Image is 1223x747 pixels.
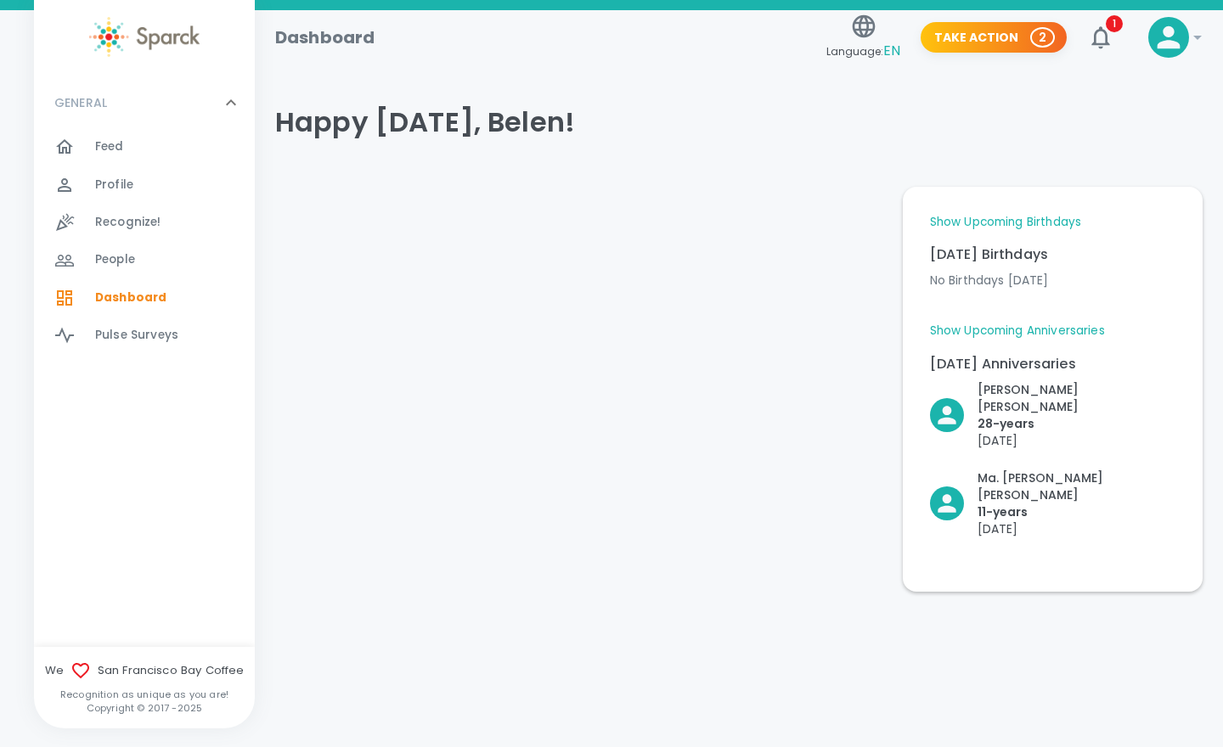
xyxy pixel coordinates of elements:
[978,520,1175,537] p: [DATE]
[930,214,1081,231] a: Show Upcoming Birthdays
[34,166,255,204] a: Profile
[978,432,1175,449] p: [DATE]
[95,251,135,268] span: People
[1039,29,1046,46] p: 2
[978,469,1175,503] p: Ma. [PERSON_NAME] [PERSON_NAME]
[34,660,255,681] span: We San Francisco Bay Coffee
[930,323,1105,340] a: Show Upcoming Anniversaries
[34,77,255,128] div: GENERAL
[34,279,255,317] a: Dashboard
[34,128,255,361] div: GENERAL
[978,381,1175,415] p: [PERSON_NAME] [PERSON_NAME]
[1080,17,1121,58] button: 1
[54,94,107,111] p: GENERAL
[95,214,161,231] span: Recognize!
[826,40,900,63] span: Language:
[275,105,1203,139] h4: Happy [DATE], Belen!
[916,456,1175,537] div: Click to Recognize!
[883,41,900,60] span: EN
[34,701,255,715] p: Copyright © 2017 - 2025
[930,244,1175,265] p: [DATE] Birthdays
[34,241,255,278] a: People
[95,327,178,344] span: Pulse Surveys
[89,17,200,57] img: Sparck logo
[930,354,1175,374] p: [DATE] Anniversaries
[34,128,255,166] a: Feed
[921,22,1067,53] button: Take Action 2
[930,469,1175,537] button: Click to Recognize!
[95,289,166,306] span: Dashboard
[978,503,1175,520] p: 11- years
[34,317,255,354] a: Pulse Surveys
[275,24,375,51] h1: Dashboard
[930,381,1175,449] button: Click to Recognize!
[820,8,907,68] button: Language:EN
[916,368,1175,449] div: Click to Recognize!
[1106,15,1123,32] span: 1
[34,204,255,241] a: Recognize!
[34,17,255,57] a: Sparck logo
[95,177,133,194] span: Profile
[34,688,255,701] p: Recognition as unique as you are!
[930,272,1175,289] p: No Birthdays [DATE]
[978,415,1175,432] p: 28- years
[95,138,124,155] span: Feed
